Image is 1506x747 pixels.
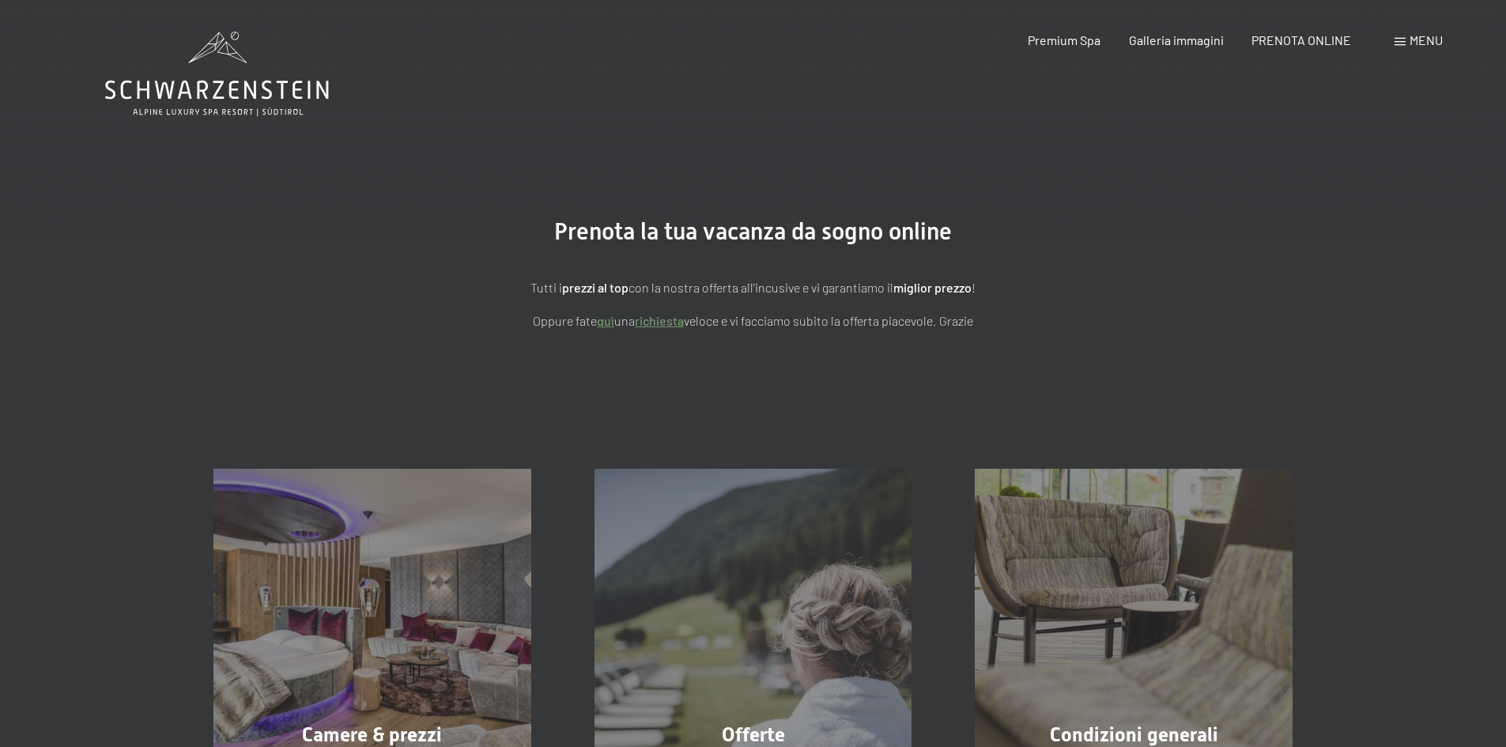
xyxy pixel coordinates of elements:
strong: prezzi al top [562,280,628,295]
p: Tutti i con la nostra offerta all'incusive e vi garantiamo il ! [358,277,1149,298]
a: Galleria immagini [1129,32,1224,47]
a: Premium Spa [1028,32,1100,47]
span: Condizioni generali [1050,723,1218,746]
a: PRENOTA ONLINE [1251,32,1351,47]
strong: miglior prezzo [893,280,972,295]
a: quì [597,313,614,328]
a: richiesta [635,313,684,328]
span: Prenota la tua vacanza da sogno online [554,217,952,245]
span: Menu [1410,32,1443,47]
p: Oppure fate una veloce e vi facciamo subito la offerta piacevole. Grazie [358,311,1149,331]
span: Camere & prezzi [302,723,442,746]
span: Offerte [722,723,785,746]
